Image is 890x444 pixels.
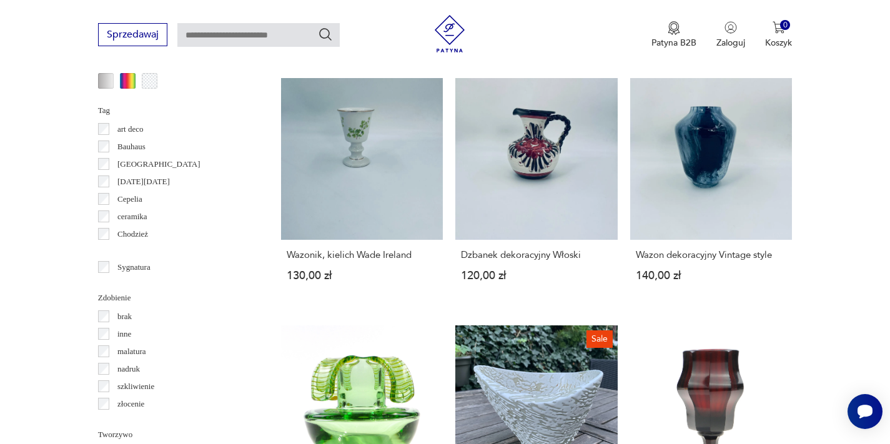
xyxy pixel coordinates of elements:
p: [DATE][DATE] [117,175,170,189]
p: złocenie [117,397,144,411]
p: Cepelia [117,192,142,206]
img: Ikonka użytkownika [724,21,737,34]
p: Chodzież [117,227,148,241]
p: szkliwienie [117,380,154,393]
button: Patyna B2B [651,21,696,49]
img: Patyna - sklep z meblami i dekoracjami vintage [431,15,468,52]
p: brak [117,310,132,323]
p: Tag [98,104,251,117]
p: Ćmielów [117,245,147,259]
p: art deco [117,122,144,136]
button: Sprzedawaj [98,23,167,46]
button: Zaloguj [716,21,745,49]
iframe: Smartsupp widget button [848,394,883,429]
p: Zdobienie [98,291,251,305]
a: Dzbanek dekoracyjny WłoskiDzbanek dekoracyjny Włoski120,00 zł [455,78,618,306]
p: Koszyk [765,37,792,49]
h3: Wazon dekoracyjny Vintage style [636,250,787,260]
button: 0Koszyk [765,21,792,49]
a: Wazon dekoracyjny Vintage styleWazon dekoracyjny Vintage style140,00 zł [630,78,793,306]
img: Ikona medalu [668,21,680,35]
p: Sygnatura [117,260,151,274]
button: Szukaj [318,27,333,42]
h3: Wazonik, kielich Wade Ireland [287,250,438,260]
p: nadruk [117,362,140,376]
img: Ikona koszyka [773,21,785,34]
p: ceramika [117,210,147,224]
p: 120,00 zł [461,270,612,281]
a: Ikona medaluPatyna B2B [651,21,696,49]
p: 140,00 zł [636,270,787,281]
p: inne [117,327,131,341]
div: 0 [780,20,791,31]
p: [GEOGRAPHIC_DATA] [117,157,200,171]
h3: Dzbanek dekoracyjny Włoski [461,250,612,260]
p: Zaloguj [716,37,745,49]
p: malatura [117,345,146,358]
a: Sprzedawaj [98,31,167,40]
p: Tworzywo [98,428,251,442]
p: Patyna B2B [651,37,696,49]
p: 130,00 zł [287,270,438,281]
p: Bauhaus [117,140,146,154]
a: Wazonik, kielich Wade IrelandWazonik, kielich Wade Ireland130,00 zł [281,78,443,306]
